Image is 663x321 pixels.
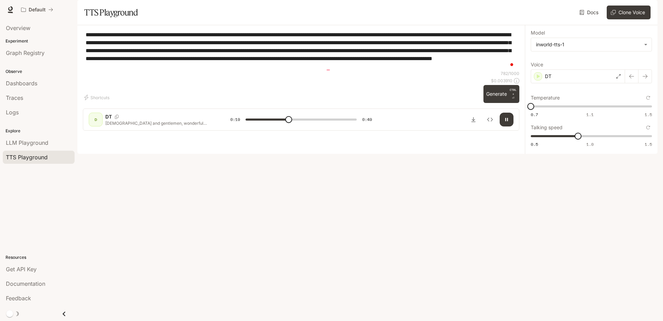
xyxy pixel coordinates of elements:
[586,141,594,147] span: 1.0
[510,88,517,100] p: ⏎
[105,120,214,126] p: [DEMOGRAPHIC_DATA] and gentlemen, wonderful students of [GEOGRAPHIC_DATA], let me tell you about ...
[578,6,601,19] a: Docs
[644,124,652,131] button: Reset to default
[545,73,551,80] p: DT
[18,3,56,17] button: All workspaces
[230,116,240,123] span: 0:19
[586,112,594,117] span: 1.1
[645,112,652,117] span: 1.5
[362,116,372,123] span: 0:49
[531,95,560,100] p: Temperature
[86,31,517,70] textarea: To enrich screen reader interactions, please activate Accessibility in Grammarly extension settings
[510,88,517,96] p: CTRL +
[105,113,112,120] p: DT
[467,113,480,126] button: Download audio
[645,141,652,147] span: 1.5
[536,41,641,48] div: inworld-tts-1
[531,62,543,67] p: Voice
[501,70,519,76] p: 782 / 1000
[644,94,652,102] button: Reset to default
[531,141,538,147] span: 0.5
[483,85,519,103] button: GenerateCTRL +⏎
[84,6,138,19] h1: TTS Playground
[491,78,512,84] p: $ 0.003910
[112,115,122,119] button: Copy Voice ID
[83,92,112,103] button: Shortcuts
[483,113,497,126] button: Inspect
[607,6,651,19] button: Clone Voice
[531,30,545,35] p: Model
[29,7,46,13] p: Default
[531,38,652,51] div: inworld-tts-1
[90,114,101,125] div: D
[531,125,563,130] p: Talking speed
[531,112,538,117] span: 0.7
